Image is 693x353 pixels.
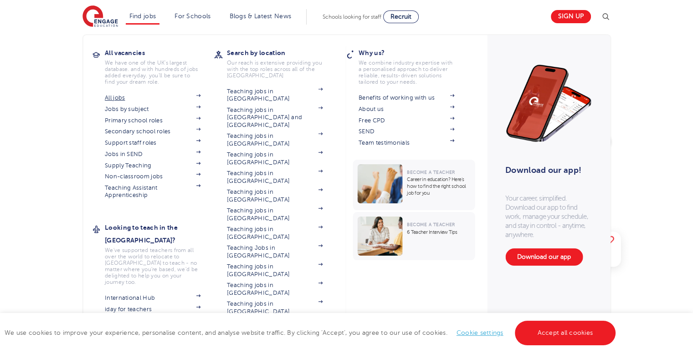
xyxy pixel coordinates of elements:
a: Find jobs [129,13,156,20]
a: About us [359,106,454,113]
a: Teaching jobs in [GEOGRAPHIC_DATA] [227,282,323,297]
a: Sign up [551,10,591,23]
a: Blogs & Latest News [230,13,292,20]
a: Teaching Assistant Apprenticeship [105,184,200,199]
a: Cookie settings [457,329,503,336]
a: Search by locationOur reach is extensive providing you with the top roles across all of the [GEOG... [227,46,336,79]
a: Jobs in SEND [105,151,200,158]
h3: Why us? [359,46,468,59]
a: International Hub [105,294,200,302]
h3: All vacancies [105,46,214,59]
a: All jobs [105,94,200,101]
a: Jobs by subject [105,106,200,113]
a: Teaching jobs in [GEOGRAPHIC_DATA] [227,263,323,278]
a: Teaching jobs in [GEOGRAPHIC_DATA] [227,188,323,203]
a: Why us?We combine industry expertise with a personalised approach to deliver reliable, results-dr... [359,46,468,85]
a: Secondary school roles [105,128,200,135]
a: Teaching jobs in [GEOGRAPHIC_DATA] [227,300,323,315]
p: 6 Teacher Interview Tips [407,229,470,236]
a: All vacanciesWe have one of the UK's largest database. and with hundreds of jobs added everyday. ... [105,46,214,85]
a: Supply Teaching [105,162,200,169]
span: Schools looking for staff [323,14,381,20]
a: Support staff roles [105,139,200,146]
a: Primary school roles [105,117,200,124]
a: Teaching jobs in [GEOGRAPHIC_DATA] [227,207,323,222]
a: Recruit [383,10,419,23]
a: Teaching jobs in [GEOGRAPHIC_DATA] [227,151,323,166]
span: Become a Teacher [407,222,455,227]
a: Become a Teacher6 Teacher Interview Tips [353,212,477,260]
h3: Download our app! [505,160,588,180]
a: Teaching Jobs in [GEOGRAPHIC_DATA] [227,244,323,259]
a: For Schools [175,13,210,20]
span: Recruit [390,13,411,20]
a: Teaching jobs in [GEOGRAPHIC_DATA] [227,132,323,147]
p: We combine industry expertise with a personalised approach to deliver reliable, results-driven so... [359,60,454,85]
p: Career in education? Here’s how to find the right school job for you [407,176,470,197]
a: Looking to teach in the [GEOGRAPHIC_DATA]?We've supported teachers from all over the world to rel... [105,221,214,285]
a: Teaching jobs in [GEOGRAPHIC_DATA] [227,226,323,241]
a: Teaching jobs in [GEOGRAPHIC_DATA] [227,170,323,185]
a: Teaching jobs in [GEOGRAPHIC_DATA] and [GEOGRAPHIC_DATA] [227,106,323,129]
a: SEND [359,128,454,135]
a: Benefits of working with us [359,94,454,101]
a: Download our app [505,248,583,266]
span: We use cookies to improve your experience, personalise content, and analyse website traffic. By c... [5,329,618,336]
h3: Search by location [227,46,336,59]
span: Become a Teacher [407,170,455,175]
a: Non-classroom jobs [105,173,200,180]
a: Accept all cookies [515,321,616,345]
p: Your career, simplified. Download our app to find work, manage your schedule, and stay in control... [505,194,592,239]
p: We have one of the UK's largest database. and with hundreds of jobs added everyday. you'll be sur... [105,60,200,85]
img: Engage Education [82,5,118,28]
a: Become a TeacherCareer in education? Here’s how to find the right school job for you [353,160,477,210]
a: Free CPD [359,117,454,124]
a: Teaching jobs in [GEOGRAPHIC_DATA] [227,88,323,103]
p: Our reach is extensive providing you with the top roles across all of the [GEOGRAPHIC_DATA] [227,60,323,79]
h3: Looking to teach in the [GEOGRAPHIC_DATA]? [105,221,214,247]
a: iday for teachers [105,306,200,313]
a: Team testimonials [359,139,454,146]
p: We've supported teachers from all over the world to relocate to [GEOGRAPHIC_DATA] to teach - no m... [105,247,200,285]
